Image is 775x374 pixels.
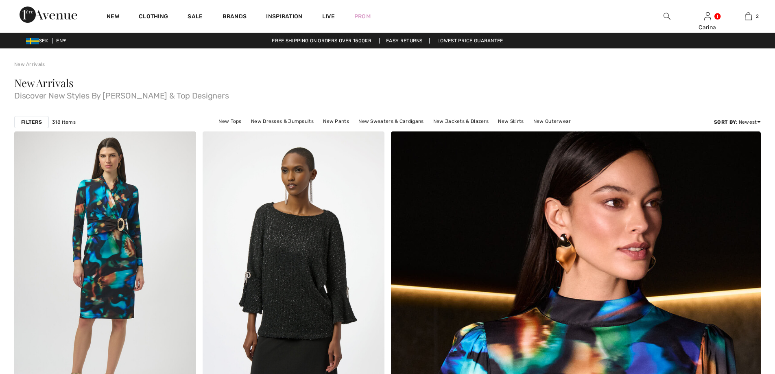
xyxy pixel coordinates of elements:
[494,116,528,127] a: New Skirts
[139,13,168,22] a: Clothing
[21,118,42,126] strong: Filters
[26,38,39,44] img: Swedish Frona
[429,116,493,127] a: New Jackets & Blazers
[223,13,247,22] a: Brands
[714,119,736,125] strong: Sort By
[728,11,768,21] a: 2
[319,116,353,127] a: New Pants
[188,13,203,22] a: Sale
[265,38,378,44] a: Free shipping on orders over 1500kr
[756,13,759,20] span: 2
[379,38,430,44] a: Easy Returns
[247,116,318,127] a: New Dresses & Jumpsuits
[529,116,575,127] a: New Outerwear
[214,116,245,127] a: New Tops
[664,11,670,21] img: search the website
[107,13,119,22] a: New
[431,38,510,44] a: Lowest Price Guarantee
[56,38,66,44] span: EN
[714,118,761,126] div: : Newest
[704,12,711,20] a: Sign In
[745,11,752,21] img: My Bag
[20,7,77,23] img: 1ère Avenue
[14,61,45,67] a: New Arrivals
[26,38,51,44] span: SEK
[704,11,711,21] img: My Info
[322,12,335,21] a: Live
[688,23,727,32] div: Carina
[14,76,73,90] span: New Arrivals
[354,116,428,127] a: New Sweaters & Cardigans
[354,12,371,21] a: Prom
[266,13,302,22] span: Inspiration
[14,88,761,100] span: Discover New Styles By [PERSON_NAME] & Top Designers
[52,118,76,126] span: 318 items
